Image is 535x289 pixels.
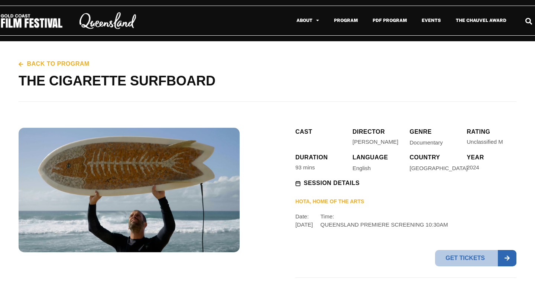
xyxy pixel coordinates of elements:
span: Session details [302,179,360,187]
span: HOTA, Home of the Arts [295,198,364,207]
div: 2024 [467,163,479,172]
h5: Genre [410,128,460,136]
div: Search [523,15,535,27]
h1: THE CIGARETTE SURFBOARD [19,72,516,90]
h5: Language [353,153,402,162]
h5: Director [353,128,402,136]
h5: Rating [467,128,490,136]
a: About [289,12,327,29]
span: Back to program [25,60,90,68]
div: Time: [320,212,448,243]
a: Get tickets [435,250,516,266]
nav: Menu [152,12,514,29]
p: [DATE] [295,221,313,229]
div: [PERSON_NAME] [353,138,398,146]
span: [GEOGRAPHIC_DATA] [410,165,468,171]
a: PDF Program [365,12,414,29]
a: Program [327,12,365,29]
div: Date: [295,212,313,243]
span: Documentary [410,140,443,145]
a: The Chauvel Award [448,12,514,29]
span: English [353,165,371,171]
span: Get tickets [435,250,498,266]
h5: CAST [295,128,345,136]
h5: Country [410,153,420,162]
div: Unclassified M [467,138,503,146]
h5: Year [467,153,516,162]
p: QUEENSLAND PREMIERE SCREENING 10:30AM [320,221,448,229]
a: Events [414,12,448,29]
a: Back to program [19,60,90,68]
h5: Duration [295,153,345,162]
div: 93 mins [295,163,315,172]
